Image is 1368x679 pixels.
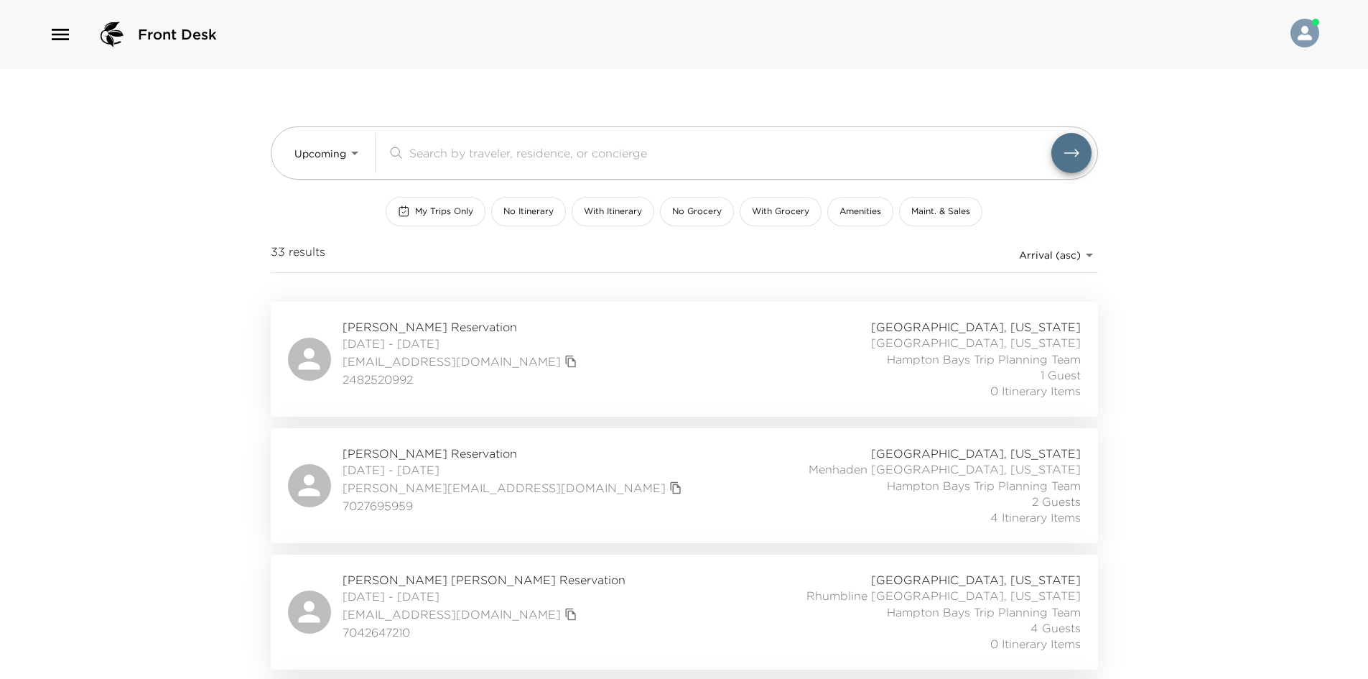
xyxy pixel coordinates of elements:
a: [PERSON_NAME][EMAIL_ADDRESS][DOMAIN_NAME] [343,480,666,496]
span: Hampton Bays Trip Planning Team [887,351,1081,367]
span: Front Desk [138,24,217,45]
span: Rhumbline [GEOGRAPHIC_DATA], [US_STATE] [806,588,1081,604]
span: Hampton Bays Trip Planning Team [887,604,1081,620]
span: [GEOGRAPHIC_DATA], [US_STATE] [871,572,1081,588]
button: My Trips Only [386,197,485,226]
a: [EMAIL_ADDRESS][DOMAIN_NAME] [343,606,561,622]
span: 0 Itinerary Items [990,383,1081,399]
span: 33 results [271,244,325,267]
span: Menhaden [GEOGRAPHIC_DATA], [US_STATE] [809,461,1081,477]
span: [PERSON_NAME] Reservation [343,319,581,335]
span: 1 Guest [1041,367,1081,383]
span: [DATE] - [DATE] [343,588,625,604]
span: My Trips Only [415,205,473,218]
span: Amenities [839,205,881,218]
span: 0 Itinerary Items [990,636,1081,652]
span: 4 Guests [1030,620,1081,636]
span: [GEOGRAPHIC_DATA], [US_STATE] [871,445,1081,461]
button: No Itinerary [491,197,566,226]
span: Maint. & Sales [911,205,970,218]
img: User [1290,19,1319,47]
span: Arrival (asc) [1019,249,1081,262]
span: No Grocery [672,205,722,218]
span: Hampton Bays Trip Planning Team [887,478,1081,494]
a: [EMAIL_ADDRESS][DOMAIN_NAME] [343,354,561,369]
span: 7042647210 [343,624,625,640]
button: No Grocery [660,197,734,226]
span: 2482520992 [343,371,581,387]
span: 2 Guests [1032,494,1081,509]
button: copy primary member email [561,351,581,371]
button: Maint. & Sales [899,197,982,226]
span: [DATE] - [DATE] [343,336,581,351]
span: [PERSON_NAME] Reservation [343,445,686,461]
span: [PERSON_NAME] [PERSON_NAME] Reservation [343,572,625,588]
span: Upcoming [294,147,346,160]
button: Amenities [827,197,893,226]
span: [DATE] - [DATE] [343,462,686,478]
span: No Itinerary [503,205,554,218]
a: [PERSON_NAME] Reservation[DATE] - [DATE][PERSON_NAME][EMAIL_ADDRESS][DOMAIN_NAME]copy primary mem... [271,428,1098,543]
span: 4 Itinerary Items [990,509,1081,525]
button: With Itinerary [572,197,654,226]
input: Search by traveler, residence, or concierge [409,144,1051,161]
a: [PERSON_NAME] [PERSON_NAME] Reservation[DATE] - [DATE][EMAIL_ADDRESS][DOMAIN_NAME]copy primary me... [271,555,1098,670]
span: With Itinerary [584,205,642,218]
span: [GEOGRAPHIC_DATA], [US_STATE] [871,335,1081,351]
span: 7027695959 [343,498,686,514]
a: [PERSON_NAME] Reservation[DATE] - [DATE][EMAIL_ADDRESS][DOMAIN_NAME]copy primary member email2482... [271,302,1098,417]
button: With Grocery [740,197,822,226]
img: logo [95,17,129,52]
span: With Grocery [752,205,809,218]
button: copy primary member email [666,478,686,498]
span: [GEOGRAPHIC_DATA], [US_STATE] [871,319,1081,335]
button: copy primary member email [561,604,581,624]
